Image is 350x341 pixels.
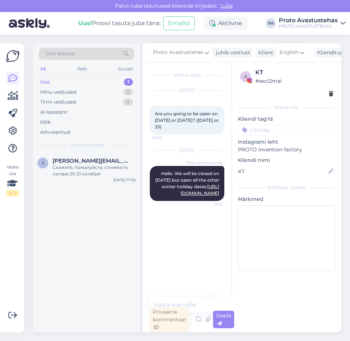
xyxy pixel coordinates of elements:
[6,190,19,197] div: 2 / 3
[6,49,20,63] img: Askly Logo
[70,142,104,148] span: Uued vestlused
[39,64,47,74] div: All
[76,64,88,74] div: Web
[279,23,338,29] div: PROTO AVASTUSTEHAS
[238,138,335,146] p: Instagrami leht
[40,89,76,96] div: Minu vestlused
[42,160,44,166] span: s
[113,177,136,183] div: [DATE] 17:30
[6,164,19,197] div: Vaata siia
[40,98,76,106] div: Tiimi vestlused
[53,158,129,164] span: svetlana.mihhailov@gmail.com
[155,111,220,129] span: Are you going to be open on [DATE] or [DATE]? ([DATE] or 25)
[117,64,134,74] div: Socials
[266,18,276,28] div: PA
[238,156,335,164] p: Kliendi nimi
[123,98,133,106] div: 9
[40,78,50,86] div: Uus
[279,49,298,57] span: English
[213,49,250,57] div: juhib vestlust
[150,147,224,154] div: [DATE]
[45,50,75,58] span: Otsi kliente
[152,135,179,140] span: 20:06
[216,312,231,326] span: Saada
[255,49,273,57] div: Klient
[238,104,335,111] div: Kliendi info
[40,109,67,116] div: AI Assistent
[255,68,333,77] div: KT
[163,16,195,30] button: Emailid
[314,49,345,57] div: Klienditugi
[238,146,335,154] p: PROTO invention factory
[123,89,133,96] div: 5
[40,119,51,126] div: Kõik
[150,307,189,332] div: Privaatne kommentaar
[244,74,247,79] span: a
[53,164,136,177] div: Скажите, пожалуйста, стоимость лагеря 20-21 октября
[150,87,224,94] div: [DATE]
[186,160,222,166] span: Proto Avastustehas
[255,77,333,85] div: # axcl2mai
[238,195,335,203] p: Märkmed
[238,124,335,135] input: Lisa tag
[153,49,203,57] span: Proto Avastustehas
[203,17,248,30] div: Aktiivne
[238,185,335,191] div: [PERSON_NAME]
[238,115,335,123] p: Kliendi tag'id
[238,167,327,175] input: Lisa nimi
[150,72,224,78] div: Vestlus algas
[78,20,92,27] b: Uus!
[78,19,160,28] div: Proovi tasuta juba täna:
[124,78,133,86] div: 1
[195,201,222,207] span: 9:24
[279,18,338,23] div: Proto Avastustehas
[40,129,70,136] div: Arhiveeritud
[218,3,235,9] span: Luba
[155,171,220,196] span: Hello. We will be closed on [DATE] but open all the other winter holiday dates:
[279,18,346,29] a: Proto AvastustehasPROTO AVASTUSTEHAS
